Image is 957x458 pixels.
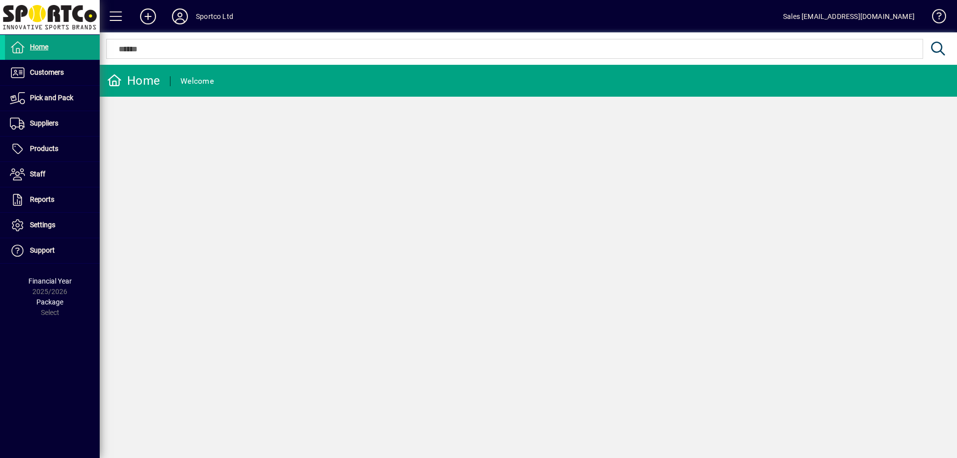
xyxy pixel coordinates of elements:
[196,8,233,24] div: Sportco Ltd
[107,73,160,89] div: Home
[164,7,196,25] button: Profile
[5,111,100,136] a: Suppliers
[132,7,164,25] button: Add
[5,162,100,187] a: Staff
[30,246,55,254] span: Support
[30,119,58,127] span: Suppliers
[30,68,64,76] span: Customers
[925,2,945,34] a: Knowledge Base
[5,238,100,263] a: Support
[30,170,45,178] span: Staff
[28,277,72,285] span: Financial Year
[30,145,58,153] span: Products
[30,221,55,229] span: Settings
[5,187,100,212] a: Reports
[30,195,54,203] span: Reports
[5,213,100,238] a: Settings
[5,60,100,85] a: Customers
[180,73,214,89] div: Welcome
[30,94,73,102] span: Pick and Pack
[30,43,48,51] span: Home
[5,86,100,111] a: Pick and Pack
[5,137,100,161] a: Products
[783,8,915,24] div: Sales [EMAIL_ADDRESS][DOMAIN_NAME]
[36,298,63,306] span: Package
